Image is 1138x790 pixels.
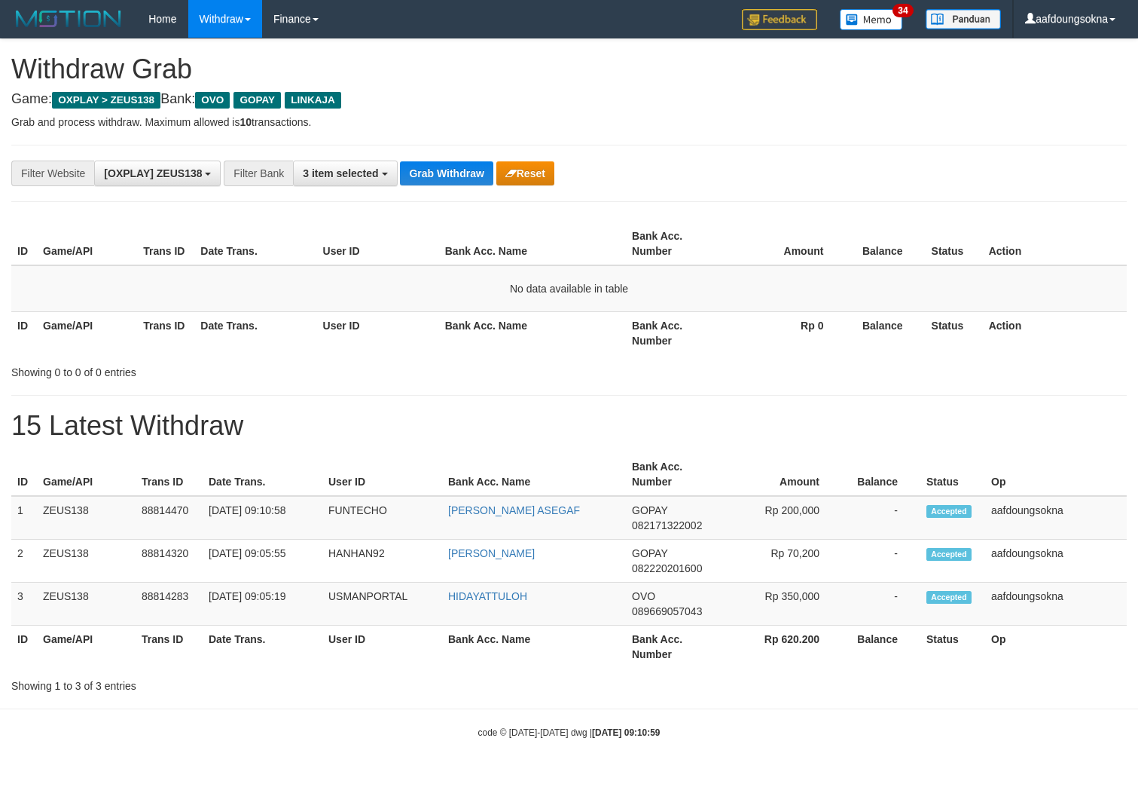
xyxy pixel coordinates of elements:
[195,92,230,109] span: OVO
[448,590,527,602] a: HIDAYATTULOH
[448,504,580,516] a: [PERSON_NAME] ASEGAF
[11,54,1127,84] h1: Withdraw Grab
[842,583,920,626] td: -
[985,453,1127,496] th: Op
[725,496,842,540] td: Rp 200,000
[322,496,442,540] td: FUNTECHO
[136,540,203,583] td: 88814320
[926,591,972,604] span: Accepted
[725,583,842,626] td: Rp 350,000
[726,311,846,354] th: Rp 0
[983,311,1127,354] th: Action
[203,583,322,626] td: [DATE] 09:05:19
[626,222,726,265] th: Bank Acc. Number
[322,583,442,626] td: USMANPORTAL
[742,9,817,30] img: Feedback.jpg
[926,311,983,354] th: Status
[37,496,136,540] td: ZEUS138
[632,504,667,516] span: GOPAY
[239,116,252,128] strong: 10
[37,311,137,354] th: Game/API
[926,505,972,518] span: Accepted
[442,626,626,669] th: Bank Acc. Name
[11,115,1127,130] p: Grab and process withdraw. Maximum allowed is transactions.
[136,583,203,626] td: 88814283
[194,311,316,354] th: Date Trans.
[842,453,920,496] th: Balance
[11,8,126,30] img: MOTION_logo.png
[632,547,667,559] span: GOPAY
[726,222,846,265] th: Amount
[37,626,136,669] th: Game/API
[846,311,925,354] th: Balance
[842,496,920,540] td: -
[11,453,37,496] th: ID
[233,92,281,109] span: GOPAY
[725,453,842,496] th: Amount
[632,605,702,617] span: Copy 089669057043 to clipboard
[37,583,136,626] td: ZEUS138
[400,161,493,185] button: Grab Withdraw
[846,222,925,265] th: Balance
[136,496,203,540] td: 88814470
[920,626,985,669] th: Status
[136,453,203,496] th: Trans ID
[842,626,920,669] th: Balance
[293,161,397,186] button: 3 item selected
[322,626,442,669] th: User ID
[203,453,322,496] th: Date Trans.
[926,9,1001,29] img: panduan.png
[194,222,316,265] th: Date Trans.
[285,92,341,109] span: LINKAJA
[203,540,322,583] td: [DATE] 09:05:55
[137,222,194,265] th: Trans ID
[136,626,203,669] th: Trans ID
[11,496,37,540] td: 1
[842,540,920,583] td: -
[448,547,535,559] a: [PERSON_NAME]
[322,540,442,583] td: HANHAN92
[626,453,725,496] th: Bank Acc. Number
[11,583,37,626] td: 3
[11,161,94,186] div: Filter Website
[840,9,903,30] img: Button%20Memo.svg
[52,92,160,109] span: OXPLAY > ZEUS138
[592,727,660,738] strong: [DATE] 09:10:59
[626,311,726,354] th: Bank Acc. Number
[985,583,1127,626] td: aafdoungsokna
[203,496,322,540] td: [DATE] 09:10:58
[892,4,913,17] span: 34
[11,265,1127,312] td: No data available in table
[94,161,221,186] button: [OXPLAY] ZEUS138
[37,453,136,496] th: Game/API
[11,359,463,380] div: Showing 0 to 0 of 0 entries
[317,222,439,265] th: User ID
[37,540,136,583] td: ZEUS138
[11,626,37,669] th: ID
[11,411,1127,441] h1: 15 Latest Withdraw
[442,453,626,496] th: Bank Acc. Name
[11,311,37,354] th: ID
[985,496,1127,540] td: aafdoungsokna
[632,562,702,574] span: Copy 082220201600 to clipboard
[632,519,702,531] span: Copy 082171322002 to clipboard
[11,672,463,694] div: Showing 1 to 3 of 3 entries
[985,540,1127,583] td: aafdoungsokna
[926,548,972,561] span: Accepted
[303,167,378,179] span: 3 item selected
[203,626,322,669] th: Date Trans.
[496,161,554,185] button: Reset
[37,222,137,265] th: Game/API
[104,167,202,179] span: [OXPLAY] ZEUS138
[725,540,842,583] td: Rp 70,200
[920,453,985,496] th: Status
[224,161,293,186] div: Filter Bank
[725,626,842,669] th: Rp 620.200
[137,311,194,354] th: Trans ID
[985,626,1127,669] th: Op
[11,222,37,265] th: ID
[439,311,626,354] th: Bank Acc. Name
[322,453,442,496] th: User ID
[478,727,661,738] small: code © [DATE]-[DATE] dwg |
[439,222,626,265] th: Bank Acc. Name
